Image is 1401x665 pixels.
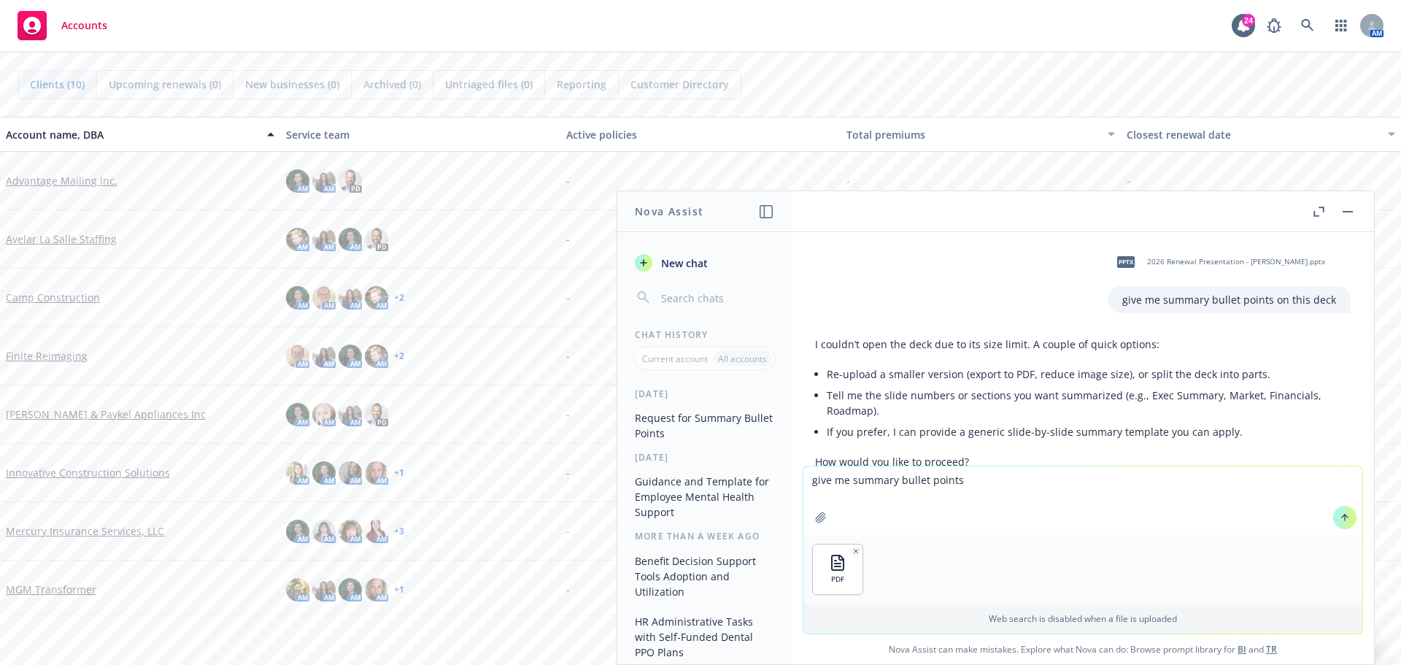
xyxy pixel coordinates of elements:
[365,286,388,310] img: photo
[312,345,336,368] img: photo
[339,461,362,485] img: photo
[617,451,792,464] div: [DATE]
[245,77,339,92] span: New businesses (0)
[566,127,835,142] div: Active policies
[846,127,1099,142] div: Total premiums
[1242,14,1255,27] div: 24
[339,286,362,310] img: photo
[629,250,780,276] button: New chat
[286,403,309,426] img: photo
[312,520,336,543] img: photo
[365,578,388,601] img: photo
[286,345,309,368] img: photo
[566,407,570,422] span: -
[566,231,570,247] span: -
[1327,11,1356,40] a: Switch app
[312,169,336,193] img: photo
[1108,244,1328,280] div: pptx2026 Renewal Presentation - [PERSON_NAME].pptx
[813,545,862,594] button: PDF
[1127,173,1130,188] span: -
[445,77,533,92] span: Untriaged files (0)
[1266,643,1277,656] a: TR
[286,461,309,485] img: photo
[815,337,1351,352] p: I couldn’t open the deck due to its size limit. A couple of quick options:
[803,466,1362,535] textarea: give me summary bullet points
[6,465,170,480] a: Innovative Construction Solutions
[6,523,164,539] a: Mercury Insurance Services, LLC
[566,582,570,597] span: -
[6,348,88,364] a: Finite Reimaging
[394,469,404,477] a: + 1
[841,117,1121,152] button: Total premiums
[629,549,780,604] button: Benefit Decision Support Tools Adoption and Utilization
[6,231,117,247] a: Avelar La Salle Staffing
[1117,256,1135,267] span: pptx
[365,461,388,485] img: photo
[617,530,792,542] div: More than a week ago
[312,286,336,310] img: photo
[6,407,206,422] a: [PERSON_NAME] & Paykel Appliances Inc
[280,117,560,152] button: Service team
[630,77,729,92] span: Customer Directory
[339,578,362,601] img: photo
[365,228,388,251] img: photo
[827,421,1351,442] li: If you prefer, I can provide a generic slide-by-slide summary template you can apply.
[798,634,1368,664] span: Nova Assist can make mistakes. Explore what Nova can do: Browse prompt library for and
[286,520,309,543] img: photo
[718,353,767,365] p: All accounts
[12,5,113,46] a: Accounts
[286,127,555,142] div: Service team
[6,582,96,597] a: MGM Transformer
[6,127,258,142] div: Account name, DBA
[617,388,792,400] div: [DATE]
[560,117,841,152] button: Active policies
[1259,11,1289,40] a: Report a Bug
[6,290,100,305] a: Camp Construction
[339,345,362,368] img: photo
[1121,117,1401,152] button: Closest renewal date
[831,574,844,584] span: PDF
[286,578,309,601] img: photo
[30,77,85,92] span: Clients (10)
[566,465,570,480] span: -
[312,461,336,485] img: photo
[827,385,1351,421] li: Tell me the slide numbers or sections you want summarized (e.g., Exec Summary, Market, Financials...
[1293,11,1322,40] a: Search
[566,290,570,305] span: -
[1147,257,1325,266] span: 2026 Renewal Presentation - [PERSON_NAME].pptx
[312,403,336,426] img: photo
[394,527,404,536] a: + 3
[365,520,388,543] img: photo
[339,403,362,426] img: photo
[617,328,792,341] div: Chat History
[286,228,309,251] img: photo
[566,173,570,188] span: -
[827,364,1351,385] li: Re-upload a smaller version (export to PDF, reduce image size), or split the deck into parts.
[566,348,570,364] span: -
[557,77,606,92] span: Reporting
[109,77,221,92] span: Upcoming renewals (0)
[394,293,404,302] a: + 2
[286,286,309,310] img: photo
[339,169,362,193] img: photo
[339,520,362,543] img: photo
[394,585,404,594] a: + 1
[286,169,309,193] img: photo
[365,345,388,368] img: photo
[1122,292,1336,307] p: give me summary bullet points on this deck
[629,610,780,664] button: HR Administrative Tasks with Self-Funded Dental PPO Plans
[339,228,362,251] img: photo
[363,77,421,92] span: Archived (0)
[6,173,117,188] a: Advantage Mailing Inc.
[635,204,703,219] h1: Nova Assist
[815,454,1351,469] p: How would you like to proceed?
[642,353,708,365] p: Current account
[566,523,570,539] span: -
[1238,643,1246,656] a: BI
[61,20,107,31] span: Accounts
[629,406,780,445] button: Request for Summary Bullet Points
[312,228,336,251] img: photo
[658,288,774,308] input: Search chats
[312,578,336,601] img: photo
[812,612,1354,625] p: Web search is disabled when a file is uploaded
